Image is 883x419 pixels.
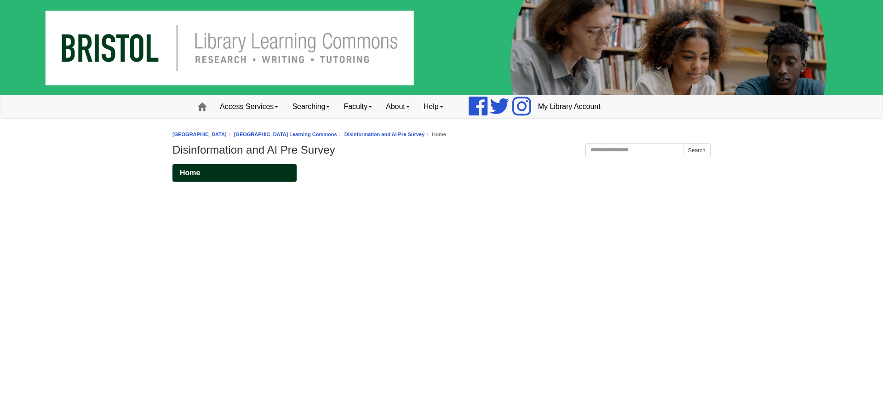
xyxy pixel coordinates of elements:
[683,143,711,157] button: Search
[531,95,608,118] a: My Library Account
[172,130,711,139] nav: breadcrumb
[285,95,337,118] a: Searching
[172,164,297,182] div: Guide Pages
[424,130,446,139] li: Home
[172,143,711,156] h1: Disinformation and AI Pre Survey
[172,164,297,182] a: Home
[337,95,379,118] a: Faculty
[172,132,227,137] a: [GEOGRAPHIC_DATA]
[213,95,285,118] a: Access Services
[234,132,337,137] a: [GEOGRAPHIC_DATA] Learning Commons
[344,132,424,137] a: Disinformation and AI Pre Survey
[379,95,417,118] a: About
[417,95,450,118] a: Help
[180,169,200,177] span: Home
